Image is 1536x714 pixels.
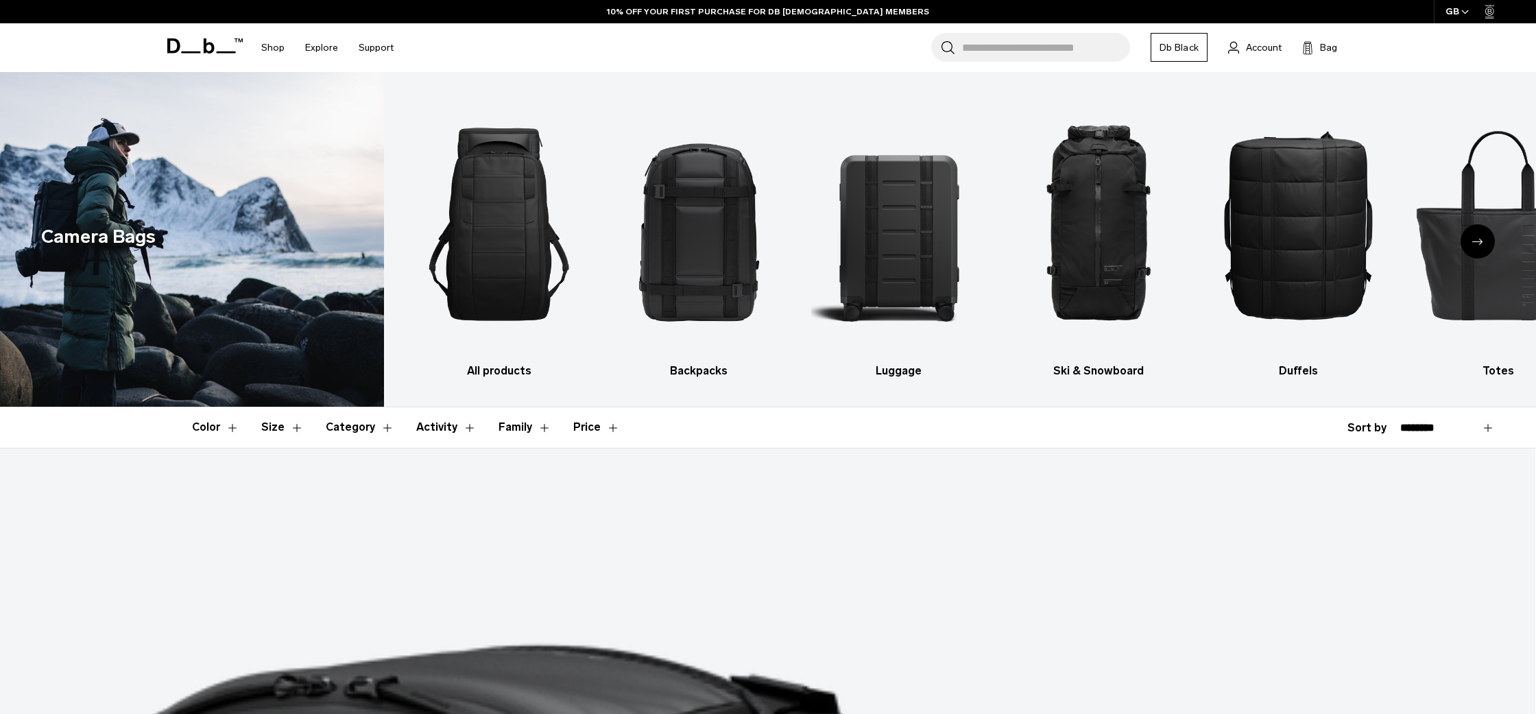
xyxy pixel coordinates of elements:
a: Db Luggage [811,93,987,379]
h3: All products [411,363,587,379]
h3: Ski & Snowboard [1011,363,1186,379]
img: Db [411,93,587,356]
img: Db [611,93,787,356]
button: Toggle Filter [416,407,477,447]
h3: Backpacks [611,363,787,379]
button: Toggle Price [573,407,620,447]
li: 5 / 10 [1210,93,1386,379]
span: Account [1246,40,1282,55]
a: Db Ski & Snowboard [1011,93,1186,379]
a: Shop [261,23,285,72]
h1: Camera Bags [41,223,156,251]
img: Db [811,93,987,356]
img: Db [1011,93,1186,356]
a: Account [1228,39,1282,56]
a: Db Backpacks [611,93,787,379]
h3: Duffels [1210,363,1386,379]
button: Toggle Filter [499,407,551,447]
a: Db All products [411,93,587,379]
li: 3 / 10 [811,93,987,379]
button: Bag [1302,39,1337,56]
li: 1 / 10 [411,93,587,379]
span: Bag [1320,40,1337,55]
button: Toggle Filter [192,407,239,447]
a: Support [359,23,394,72]
a: Db Black [1151,33,1208,62]
nav: Main Navigation [251,23,404,72]
li: 2 / 10 [611,93,787,379]
a: 10% OFF YOUR FIRST PURCHASE FOR DB [DEMOGRAPHIC_DATA] MEMBERS [607,5,929,18]
li: 4 / 10 [1011,93,1186,379]
h3: Luggage [811,363,987,379]
a: Db Duffels [1210,93,1386,379]
button: Toggle Filter [326,407,394,447]
button: Toggle Filter [261,407,304,447]
a: Explore [305,23,338,72]
div: Next slide [1461,224,1495,259]
img: Db [1210,93,1386,356]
